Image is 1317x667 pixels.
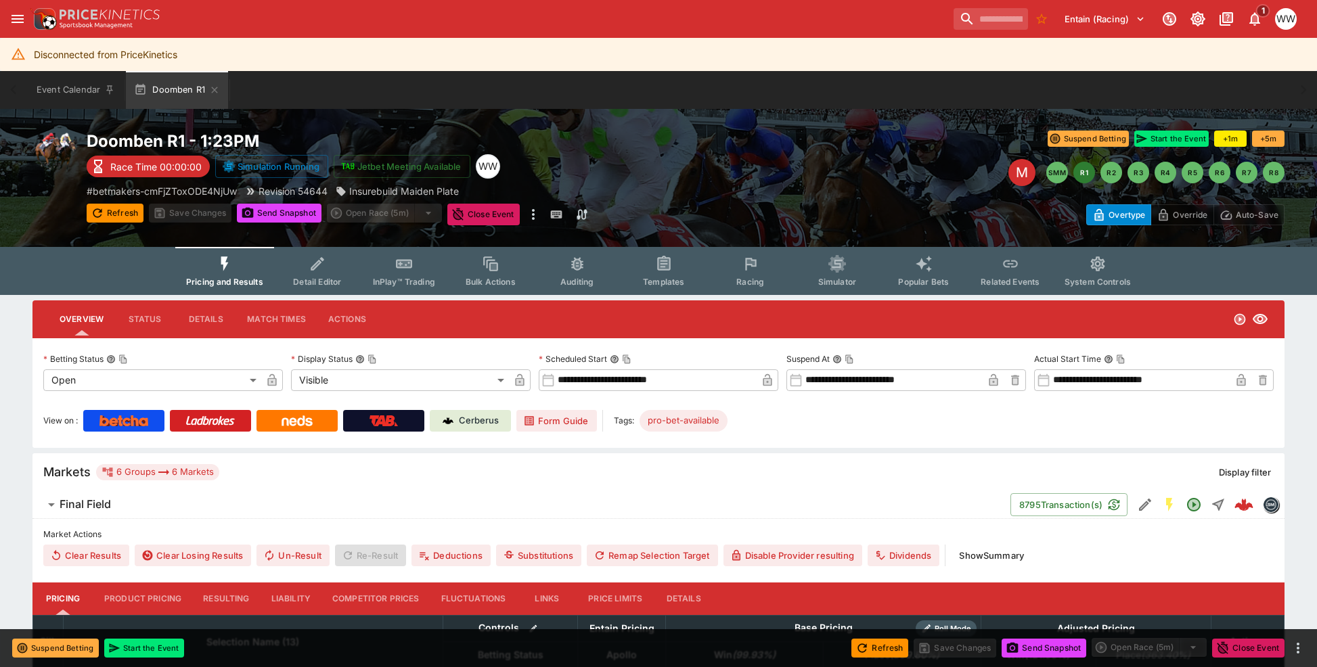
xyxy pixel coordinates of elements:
[110,160,202,174] p: Race Time 00:00:00
[1211,615,1284,667] th: Actions
[1212,639,1285,658] button: Close Event
[43,369,261,391] div: Open
[723,545,862,566] button: Disable Provider resulting
[1182,492,1206,517] button: Open
[370,415,398,426] img: TabNZ
[1206,492,1230,517] button: Straight
[1010,493,1128,516] button: 8795Transaction(s)
[789,620,858,637] div: Base Pricing
[643,277,684,287] span: Templates
[981,277,1040,287] span: Related Events
[118,354,128,364] button: Copy To Clipboard
[818,277,856,287] span: Simulator
[1256,4,1270,18] span: 1
[60,9,160,20] img: PriceKinetics
[430,410,511,432] a: Cerberus
[786,353,830,365] p: Suspend At
[1073,162,1095,183] button: R1
[1290,640,1306,656] button: more
[1252,311,1268,327] svg: Visible
[114,303,175,336] button: Status
[1155,162,1176,183] button: R4
[898,277,949,287] span: Popular Bets
[1157,492,1182,517] button: SGM Enabled
[516,582,577,615] button: Links
[293,277,341,287] span: Detail Editor
[43,353,104,365] p: Betting Status
[1046,162,1285,183] nav: pagination navigation
[447,204,520,225] button: Close Event
[1031,8,1052,30] button: No Bookmarks
[1034,353,1101,365] p: Actual Start Time
[87,184,237,198] p: Copy To Clipboard
[1086,204,1151,225] button: Overtype
[1214,131,1247,147] button: +1m
[327,204,442,223] div: split button
[99,415,148,426] img: Betcha
[367,354,377,364] button: Copy To Clipboard
[1236,208,1278,222] p: Auto-Save
[1213,204,1285,225] button: Auto-Save
[1230,491,1257,518] a: b8af2d82-f8b7-4d7a-818d-a089917223f3
[929,623,977,635] span: Roll Mode
[1263,162,1285,183] button: R8
[1134,131,1209,147] button: Start the Event
[954,8,1028,30] input: search
[577,582,653,615] button: Price Limits
[1234,495,1253,514] div: b8af2d82-f8b7-4d7a-818d-a089917223f3
[466,277,516,287] span: Bulk Actions
[1109,208,1145,222] p: Overtype
[1182,162,1203,183] button: R5
[524,620,542,637] button: Bulk edit
[1008,159,1035,186] div: Edit Meeting
[186,277,263,287] span: Pricing and Results
[1092,638,1207,657] div: split button
[1186,7,1210,31] button: Toggle light/dark mode
[868,545,939,566] button: Dividends
[525,204,541,225] button: more
[43,464,91,480] h5: Markets
[832,354,842,364] button: Suspend AtCopy To Clipboard
[476,154,500,179] div: William Wallace
[640,414,728,428] span: pro-bet-available
[1264,497,1278,512] img: betmakers
[459,414,499,428] p: Cerberus
[28,71,123,109] button: Event Calendar
[33,615,64,667] th: Silk
[587,545,718,566] button: Remap Selection Target
[622,354,631,364] button: Copy To Clipboard
[60,22,133,28] img: Sportsbook Management
[496,545,581,566] button: Substitutions
[32,131,76,174] img: horse_racing.png
[560,277,594,287] span: Auditing
[282,415,312,426] img: Neds
[291,369,509,391] div: Visible
[175,303,236,336] button: Details
[336,184,459,198] div: Insurebuild Maiden Plate
[1243,7,1267,31] button: Notifications
[349,184,459,198] p: Insurebuild Maiden Plate
[640,410,728,432] div: Betting Target: cerberus
[736,277,764,287] span: Racing
[49,303,114,336] button: Overview
[614,410,634,432] label: Tags:
[1271,4,1301,34] button: William Wallace
[1151,204,1213,225] button: Override
[93,582,192,615] button: Product Pricing
[951,545,1032,566] button: ShowSummary
[135,545,251,566] button: Clear Losing Results
[192,582,260,615] button: Resulting
[87,131,686,152] h2: Copy To Clipboard
[916,620,977,637] div: Show/hide Price Roll mode configuration.
[215,155,328,178] button: Simulation Running
[981,615,1211,641] th: Adjusted Pricing
[291,353,353,365] p: Display Status
[34,42,177,67] div: Disconnected from PriceKinetics
[1128,162,1149,183] button: R3
[1233,313,1247,326] svg: Open
[317,303,378,336] button: Actions
[256,545,329,566] button: Un-Result
[578,615,666,641] th: Entain Pricing
[30,5,57,32] img: PriceKinetics Logo
[516,410,597,432] a: Form Guide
